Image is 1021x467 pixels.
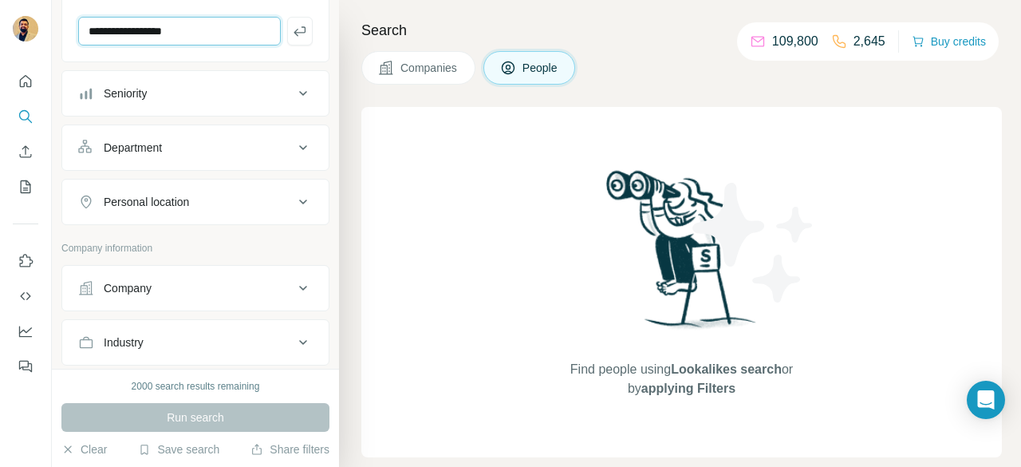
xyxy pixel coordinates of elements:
[671,362,782,376] span: Lookalikes search
[250,441,329,457] button: Share filters
[61,241,329,255] p: Company information
[62,129,329,167] button: Department
[104,85,147,101] div: Seniority
[13,67,38,96] button: Quick start
[554,360,809,398] span: Find people using or by
[13,352,38,381] button: Feedback
[61,441,107,457] button: Clear
[522,60,559,76] span: People
[104,334,144,350] div: Industry
[912,30,986,53] button: Buy credits
[13,102,38,131] button: Search
[62,183,329,221] button: Personal location
[853,32,885,51] p: 2,645
[13,137,38,166] button: Enrich CSV
[62,74,329,113] button: Seniority
[361,19,1002,42] h4: Search
[104,194,189,210] div: Personal location
[641,382,735,395] span: applying Filters
[132,379,260,394] div: 2000 search results remaining
[62,269,329,307] button: Company
[62,323,329,362] button: Industry
[13,172,38,201] button: My lists
[13,247,38,275] button: Use Surfe on LinkedIn
[13,282,38,311] button: Use Surfe API
[682,171,826,315] img: Surfe Illustration - Stars
[599,166,765,344] img: Surfe Illustration - Woman searching with binoculars
[772,32,818,51] p: 109,800
[13,317,38,346] button: Dashboard
[13,16,38,42] img: Avatar
[138,441,219,457] button: Save search
[400,60,459,76] span: Companies
[104,140,162,156] div: Department
[104,280,152,296] div: Company
[967,381,1005,419] div: Open Intercom Messenger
